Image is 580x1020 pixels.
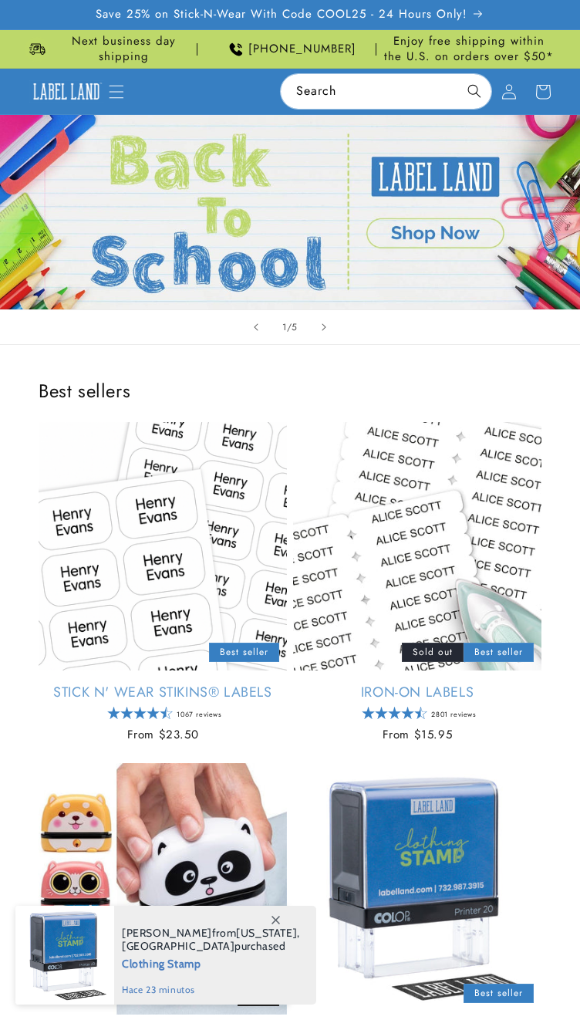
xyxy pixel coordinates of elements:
[39,684,287,701] a: Stick N' Wear Stikins® Labels
[96,7,467,22] span: Save 25% on Stick-N-Wear With Code COOL25 - 24 Hours Only!
[29,80,103,103] img: Label Land
[457,74,491,108] button: Search
[236,926,297,940] span: [US_STATE]
[99,75,133,109] summary: Menu
[25,30,197,68] div: Announcement
[204,30,376,68] div: Announcement
[122,983,300,997] span: hace 23 minutos
[293,684,541,701] a: Iron-On Labels
[287,319,292,335] span: /
[248,42,356,57] span: [PHONE_NUMBER]
[383,34,555,64] span: Enjoy free shipping within the U.S. on orders over $50*
[23,74,109,109] a: Label Land
[122,926,212,940] span: [PERSON_NAME]
[122,953,300,972] span: Clothing Stamp
[122,939,234,953] span: [GEOGRAPHIC_DATA]
[239,310,273,344] button: Previous slide
[49,34,197,64] span: Next business day shipping
[307,310,341,344] button: Next slide
[292,319,298,335] span: 5
[282,319,287,335] span: 1
[39,379,541,403] h2: Best sellers
[383,30,555,68] div: Announcement
[122,927,300,953] span: from , purchased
